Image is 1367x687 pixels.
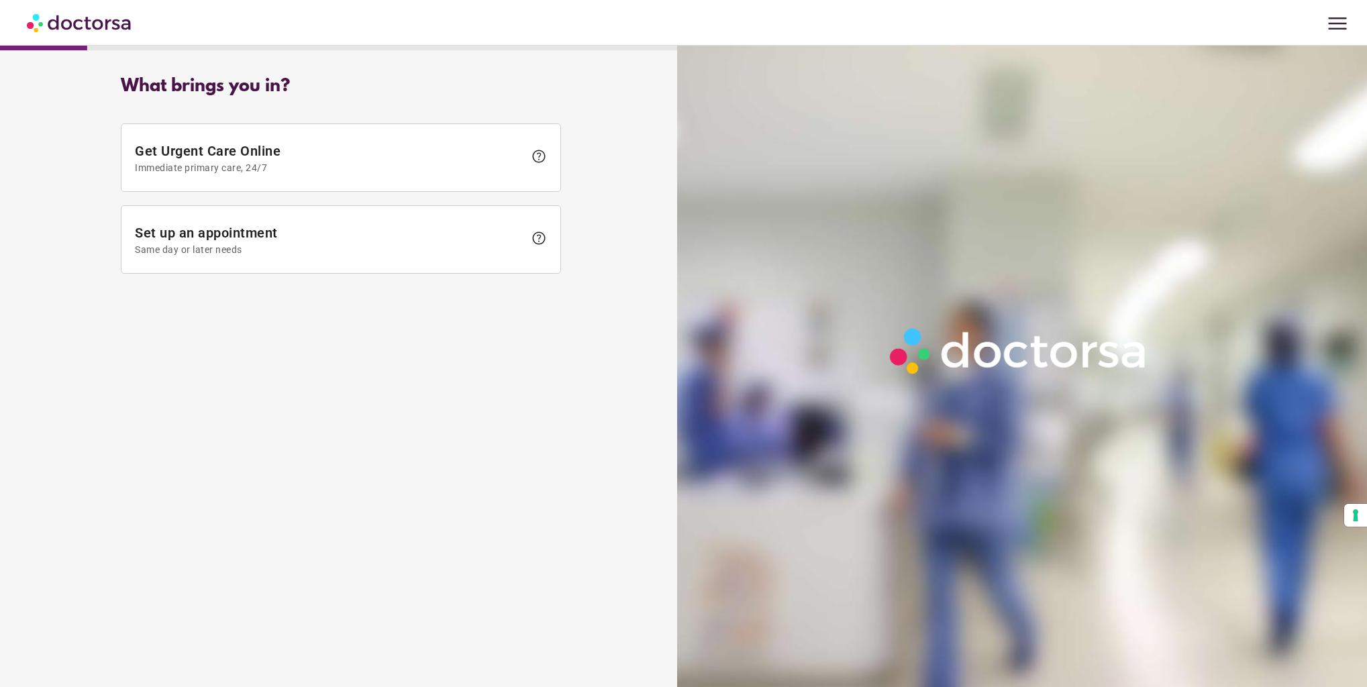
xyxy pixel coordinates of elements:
div: What brings you in? [121,76,561,97]
img: Doctorsa.com [27,7,133,38]
span: help [531,148,547,164]
span: menu [1325,11,1350,36]
span: Set up an appointment [135,225,524,255]
span: help [531,230,547,246]
span: Same day or later needs [135,244,524,255]
button: Your consent preferences for tracking technologies [1344,504,1367,527]
span: Immediate primary care, 24/7 [135,162,524,173]
span: Get Urgent Care Online [135,143,524,173]
img: Logo-Doctorsa-trans-White-partial-flat.png [882,321,1156,382]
